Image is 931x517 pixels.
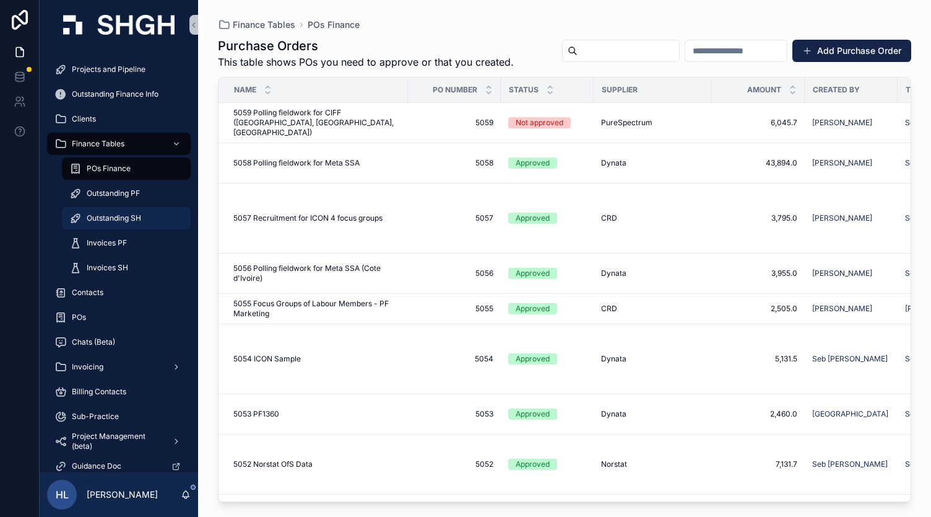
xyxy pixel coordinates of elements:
a: Seb [PERSON_NAME] [812,459,888,469]
a: Invoices PF [62,232,191,254]
a: Invoices SH [62,257,191,279]
span: Guidance Doc [72,461,121,471]
span: Norstat [601,459,627,469]
span: [PERSON_NAME] [812,304,872,314]
a: POs Finance [308,19,360,31]
span: Invoicing [72,362,103,372]
div: Approved [516,268,550,279]
a: Projects and Pipeline [47,58,191,81]
a: [PERSON_NAME] [812,158,890,168]
a: 5054 [415,354,493,364]
a: 2,505.0 [719,304,797,314]
a: 5057 Recruitment for ICON 4 focus groups [233,213,401,223]
span: 5057 [415,213,493,223]
a: [PERSON_NAME] [812,158,872,168]
a: 5058 [415,158,493,168]
a: 5059 [415,118,493,128]
a: Sub-Practice [47,405,191,428]
a: 5055 [415,304,493,314]
a: [PERSON_NAME] [812,213,872,223]
div: Approved [516,459,550,470]
a: 5052 Norstat OfS Data [233,459,401,469]
span: Clients [72,114,96,124]
a: Dynata [601,354,704,364]
a: Finance Tables [218,19,295,31]
span: Dynata [601,268,626,278]
a: 2,460.0 [719,409,797,419]
a: 5058 Polling fieldwork for Meta SSA [233,158,401,168]
span: Amount [747,85,781,95]
span: Created By [813,85,860,95]
div: Approved [516,157,550,169]
a: 5052 [415,459,493,469]
a: Billing Contacts [47,381,191,403]
a: Seb [PERSON_NAME] [812,459,890,469]
a: Chats (Beta) [47,331,191,353]
a: Dynata [601,158,704,168]
a: CRD [601,304,704,314]
a: 5055 Focus Groups of Labour Members - PF Marketing [233,299,401,319]
span: Sub-Practice [72,412,119,422]
a: Clients [47,108,191,130]
span: 5056 Polling fieldwork for Meta SSA (Cote d'Ivoire) [233,263,401,283]
span: Outstanding PF [87,188,140,198]
span: 5053 PF1360 [233,409,279,419]
span: Finance Tables [72,139,124,149]
span: 5059 Polling fieldwork for CIFF ([GEOGRAPHIC_DATA], [GEOGRAPHIC_DATA], [GEOGRAPHIC_DATA]) [233,108,401,138]
span: POs Finance [87,164,131,174]
span: Outstanding Finance Info [72,89,158,99]
a: 6,045.7 [719,118,797,128]
span: 5057 Recruitment for ICON 4 focus groups [233,213,383,223]
a: Outstanding SH [62,207,191,229]
a: Approved [508,213,586,224]
a: 7,131.7 [719,459,797,469]
a: CRD [601,213,704,223]
span: PureSpectrum [601,118,652,128]
a: Seb [PERSON_NAME] [812,354,890,364]
span: Name [234,85,256,95]
a: Approved [508,157,586,169]
a: [PERSON_NAME] [812,268,872,278]
a: PureSpectrum [601,118,704,128]
a: Approved [508,303,586,314]
a: [GEOGRAPHIC_DATA] [812,409,890,419]
a: 3,955.0 [719,268,797,278]
span: Chats (Beta) [72,337,115,347]
span: Supplier [602,85,638,95]
span: POs [72,312,86,322]
a: Guidance Doc [47,455,191,477]
a: Finance Tables [47,133,191,155]
span: Billing Contacts [72,387,126,397]
span: This table shows POs you need to approve or that you created. [218,55,514,69]
a: [PERSON_NAME] [812,304,890,314]
div: scrollable content [40,50,198,472]
a: Contacts [47,281,191,304]
a: 5054 ICON Sample [233,354,401,364]
p: [PERSON_NAME] [87,488,158,501]
a: Dynata [601,268,704,278]
span: Dynata [601,409,626,419]
span: Dynata [601,158,626,168]
a: Approved [508,409,586,420]
span: Invoices PF [87,238,127,248]
img: App logo [63,15,175,35]
a: Approved [508,353,586,365]
a: [PERSON_NAME] [812,268,890,278]
span: PO Number [433,85,477,95]
span: [PERSON_NAME] [812,118,872,128]
span: Contacts [72,288,103,298]
a: 5,131.5 [719,354,797,364]
div: Not approved [516,117,563,128]
span: CRD [601,213,617,223]
a: 3,795.0 [719,213,797,223]
div: Approved [516,213,550,224]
